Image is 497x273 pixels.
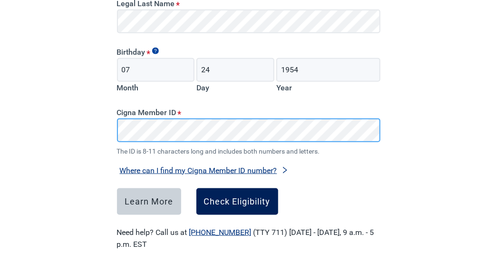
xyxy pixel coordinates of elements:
[117,164,292,177] button: Where can I find my Cigna Member ID number?
[117,228,374,249] label: Need help? Call us at (TTY 711) [DATE] - [DATE], 9 a.m. - 5 p.m. EST
[125,197,173,206] div: Learn More
[196,58,274,82] input: Birth day
[204,197,271,206] div: Check Eligibility
[117,146,380,156] span: The ID is 8-11 characters long and includes both numbers and letters.
[196,83,209,92] label: Day
[196,188,278,215] button: Check Eligibility
[117,48,380,57] legend: Birthday
[189,228,252,237] a: [PHONE_NUMBER]
[117,188,181,215] button: Learn More
[117,58,195,82] input: Birth month
[276,58,380,82] input: Birth year
[117,83,139,92] label: Month
[276,83,292,92] label: Year
[117,108,380,117] label: Cigna Member ID
[281,166,289,174] span: right
[152,48,159,54] span: Show tooltip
